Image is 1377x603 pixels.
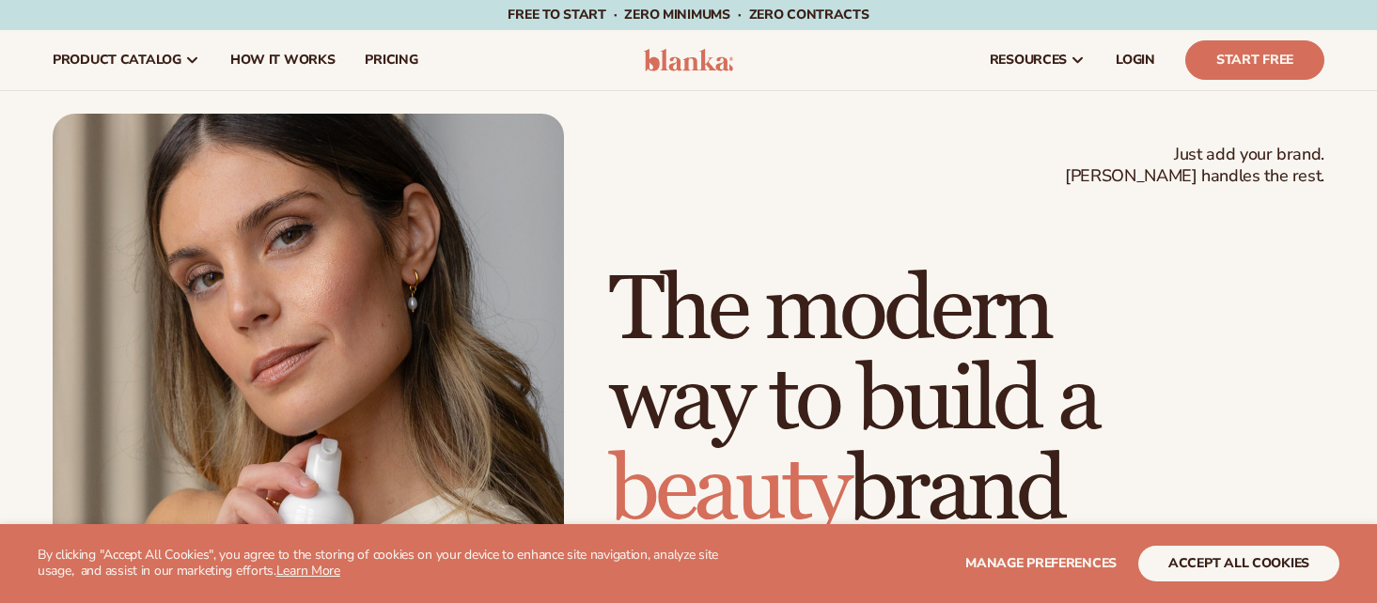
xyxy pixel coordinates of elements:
a: How It Works [215,30,351,90]
span: Free to start · ZERO minimums · ZERO contracts [508,6,868,23]
span: product catalog [53,53,181,68]
span: Manage preferences [965,554,1117,572]
span: How It Works [230,53,336,68]
a: pricing [350,30,432,90]
img: logo [644,49,733,71]
a: product catalog [38,30,215,90]
a: Learn More [276,562,340,580]
h1: The modern way to build a brand [609,266,1324,536]
span: LOGIN [1116,53,1155,68]
p: By clicking "Accept All Cookies", you agree to the storing of cookies on your device to enhance s... [38,548,729,580]
span: beauty [609,436,848,546]
span: pricing [365,53,417,68]
a: Start Free [1185,40,1324,80]
span: resources [990,53,1067,68]
button: Manage preferences [965,546,1117,581]
span: Just add your brand. [PERSON_NAME] handles the rest. [1065,144,1324,188]
a: resources [975,30,1101,90]
button: accept all cookies [1138,546,1339,581]
a: LOGIN [1101,30,1170,90]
